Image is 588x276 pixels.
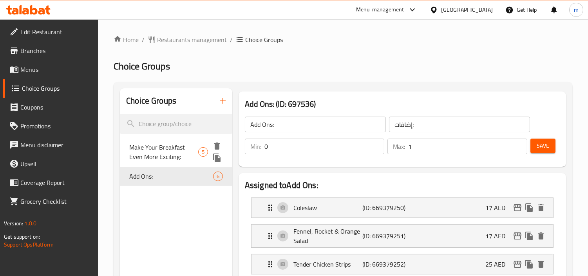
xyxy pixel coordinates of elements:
[293,227,362,245] p: Fennel, Rocket & Orange Salad
[250,142,261,151] p: Min:
[129,172,213,181] span: Add Ons:
[20,197,92,206] span: Grocery Checklist
[3,192,98,211] a: Grocery Checklist
[245,179,560,191] h2: Assigned to Add Ons:
[20,121,92,131] span: Promotions
[3,22,98,41] a: Edit Restaurant
[4,239,54,250] a: Support.OpsPlatform
[230,35,233,44] li: /
[4,232,40,242] span: Get support on:
[441,5,493,14] div: [GEOGRAPHIC_DATA]
[142,35,145,44] li: /
[199,148,208,156] span: 5
[3,135,98,154] a: Menu disclaimer
[20,140,92,150] span: Menu disclaimer
[3,60,98,79] a: Menus
[20,65,92,74] span: Menus
[251,198,553,218] div: Expand
[245,221,560,251] li: Expand
[512,202,523,214] button: edit
[356,5,404,15] div: Menu-management
[20,46,92,55] span: Branches
[512,230,523,242] button: edit
[114,35,139,44] a: Home
[120,167,232,186] div: Add Ons:6
[512,258,523,270] button: edit
[20,159,92,168] span: Upsell
[537,141,549,151] span: Save
[251,254,553,274] div: Expand
[293,203,362,212] p: Coleslaw
[245,98,560,110] h3: Add Ons: (ID: 697536)
[4,218,23,228] span: Version:
[20,178,92,187] span: Coverage Report
[148,35,227,44] a: Restaurants management
[485,260,512,269] p: 25 AED
[20,102,92,112] span: Coupons
[3,154,98,173] a: Upsell
[157,35,227,44] span: Restaurants management
[24,218,36,228] span: 1.0.0
[574,5,579,14] span: m
[3,41,98,60] a: Branches
[211,140,223,152] button: delete
[114,35,572,44] nav: breadcrumb
[523,258,535,270] button: duplicate
[22,84,92,93] span: Choice Groups
[126,95,176,107] h2: Choice Groups
[120,137,232,167] div: Make Your Breakfast Even More Exciting:5deleteduplicate
[129,143,198,161] span: Make Your Breakfast Even More Exciting:
[362,260,409,269] p: (ID: 669379252)
[213,173,223,180] span: 6
[3,79,98,98] a: Choice Groups
[20,27,92,37] span: Edit Restaurant
[362,203,409,212] p: (ID: 669379250)
[245,35,283,44] span: Choice Groups
[535,230,547,242] button: delete
[523,202,535,214] button: duplicate
[393,142,405,151] p: Max:
[535,202,547,214] button: delete
[251,225,553,247] div: Expand
[485,231,512,241] p: 17 AED
[245,194,560,221] li: Expand
[3,98,98,117] a: Coupons
[535,258,547,270] button: delete
[3,173,98,192] a: Coverage Report
[362,231,409,241] p: (ID: 669379251)
[523,230,535,242] button: duplicate
[530,139,555,153] button: Save
[114,57,170,75] span: Choice Groups
[211,152,223,164] button: duplicate
[3,117,98,135] a: Promotions
[293,260,362,269] p: Tender Chicken Strips
[198,147,208,157] div: Choices
[120,114,232,134] input: search
[485,203,512,212] p: 17 AED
